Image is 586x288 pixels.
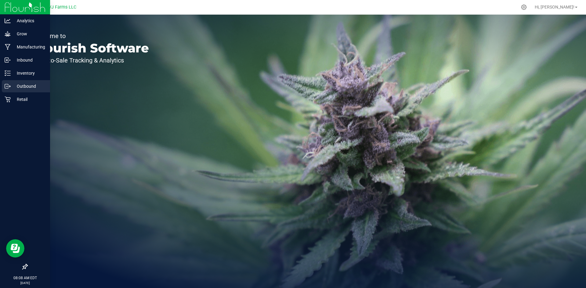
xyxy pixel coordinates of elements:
[3,275,47,281] p: 08:08 AM EDT
[5,18,11,24] inline-svg: Analytics
[11,17,47,24] p: Analytics
[5,70,11,76] inline-svg: Inventory
[535,5,574,9] span: Hi, [PERSON_NAME]!
[11,69,47,77] p: Inventory
[5,31,11,37] inline-svg: Grow
[5,57,11,63] inline-svg: Inbound
[11,56,47,64] p: Inbound
[49,5,76,10] span: VJ Farms LLC
[33,42,149,54] p: Flourish Software
[11,30,47,37] p: Grow
[11,83,47,90] p: Outbound
[520,4,528,10] div: Manage settings
[11,43,47,51] p: Manufacturing
[6,239,24,258] iframe: Resource center
[33,33,149,39] p: Welcome to
[11,96,47,103] p: Retail
[5,83,11,89] inline-svg: Outbound
[3,281,47,285] p: [DATE]
[33,57,149,63] p: Seed-to-Sale Tracking & Analytics
[5,44,11,50] inline-svg: Manufacturing
[5,96,11,102] inline-svg: Retail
